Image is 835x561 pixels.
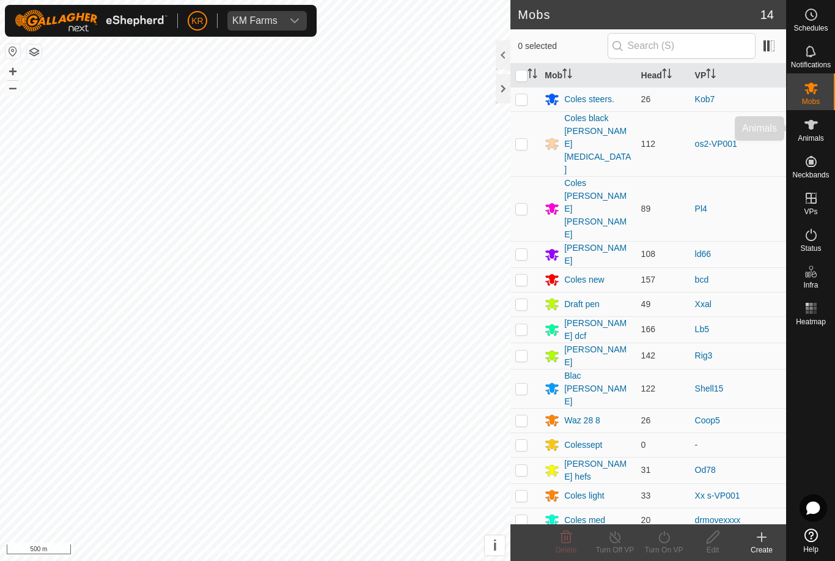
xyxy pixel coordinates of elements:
[641,351,655,360] span: 142
[267,545,303,556] a: Contact Us
[792,171,829,179] span: Neckbands
[27,45,42,59] button: Map Layers
[636,64,690,87] th: Head
[485,535,505,555] button: i
[207,545,253,556] a: Privacy Policy
[695,515,741,525] a: drmovexxxx
[540,64,636,87] th: Mob
[641,491,651,500] span: 33
[641,204,651,214] span: 89
[493,537,497,554] span: i
[695,139,737,149] a: os2-VP001
[641,415,651,425] span: 26
[564,458,631,483] div: [PERSON_NAME] hefs
[798,135,824,142] span: Animals
[562,70,572,80] p-sorticon: Activate to sort
[695,94,715,104] a: Kob7
[227,11,282,31] span: KM Farms
[518,40,607,53] span: 0 selected
[793,24,828,32] span: Schedules
[791,61,831,69] span: Notifications
[695,491,740,500] a: Xx s-VP001
[6,64,20,79] button: +
[695,324,709,334] a: Lb5
[528,70,537,80] p-sorticon: Activate to sort
[556,546,577,554] span: Delete
[15,10,167,32] img: Gallagher Logo
[564,343,631,369] div: [PERSON_NAME]
[641,139,655,149] span: 112
[695,465,716,475] a: Od78
[695,275,709,284] a: bcd
[564,273,604,286] div: Coles new
[608,33,756,59] input: Search (S)
[641,94,651,104] span: 26
[803,281,818,289] span: Infra
[787,524,835,558] a: Help
[564,317,631,343] div: [PERSON_NAME] dcf
[518,7,760,22] h2: Mobs
[641,465,651,475] span: 31
[737,544,786,555] div: Create
[191,15,203,28] span: KR
[564,489,604,502] div: Coles light
[590,544,639,555] div: Turn Off VP
[688,544,737,555] div: Edit
[641,440,646,450] span: 0
[690,433,786,457] td: -
[641,324,655,334] span: 166
[639,544,688,555] div: Turn On VP
[6,80,20,95] button: –
[641,275,655,284] span: 157
[695,299,712,309] a: Xxal
[803,546,818,553] span: Help
[282,11,307,31] div: dropdown trigger
[706,70,716,80] p-sorticon: Activate to sort
[232,16,278,26] div: KM Farms
[641,249,655,259] span: 108
[800,245,821,252] span: Status
[662,70,672,80] p-sorticon: Activate to sort
[695,415,720,425] a: Coop5
[564,298,600,311] div: Draft pen
[641,515,651,525] span: 20
[690,64,786,87] th: VP
[695,351,713,360] a: Rig3
[564,242,631,267] div: [PERSON_NAME]
[6,44,20,59] button: Reset Map
[564,112,631,176] div: Coles black [PERSON_NAME][MEDICAL_DATA]
[564,414,600,427] div: Waz 28 8
[695,249,711,259] a: ld66
[695,204,707,214] a: Pl4
[804,208,817,215] span: VPs
[641,299,651,309] span: 49
[564,177,631,241] div: Coles [PERSON_NAME] [PERSON_NAME]
[564,514,605,527] div: Coles med
[641,384,655,393] span: 122
[695,384,724,393] a: Shell15
[802,98,820,105] span: Mobs
[564,439,602,451] div: Colessept
[796,318,826,325] span: Heatmap
[564,93,614,106] div: Coles steers.
[760,6,774,24] span: 14
[564,370,631,408] div: Blac [PERSON_NAME]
